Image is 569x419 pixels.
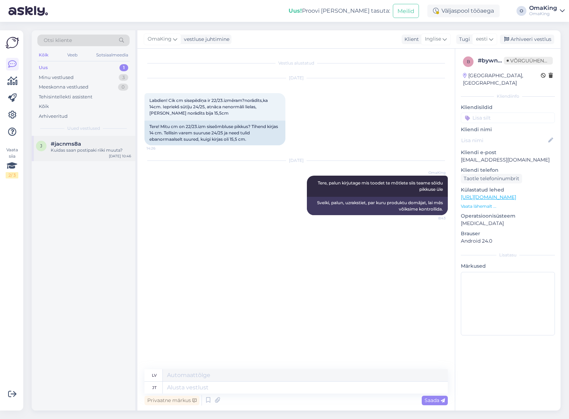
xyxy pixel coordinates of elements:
[39,84,88,90] font: Meeskonna vestlused
[393,4,419,18] button: Meilid
[529,5,565,17] a: OmaKingOmaKing
[39,52,49,57] font: Kõik
[67,126,100,131] font: Uued vestlused
[147,146,155,151] font: 14:26
[499,252,517,257] font: Lisatasu
[123,65,125,70] font: 1
[510,57,565,64] font: Võrguühenduseta
[147,397,191,403] font: Privaatne märkus
[520,8,523,13] font: O
[461,263,486,269] font: Märkused
[278,60,314,66] font: Vestlus alustatud
[6,36,19,49] img: Askly logo
[425,397,439,403] font: Saada
[44,37,72,43] font: Otsi kliente
[39,113,68,119] font: Arhiveeritud
[461,213,515,219] font: Operatsioonisüsteem
[438,216,446,220] font: 8:43
[476,36,488,42] font: eesti
[39,74,74,80] font: Minu vestlused
[317,200,444,212] font: Sveiki, palun, uzrakstiet, par kuru produktu domājat, lai mēs võiksime kontrollida.
[302,7,390,14] font: Proovi [PERSON_NAME] tasuta:
[428,170,446,175] font: OmaKing
[39,65,48,70] font: Uus
[461,204,496,209] font: Vaata lähemalt ...
[184,36,229,42] font: vestluse juhtimine
[122,74,125,80] font: 3
[51,141,81,147] span: #jacnms8a
[289,158,304,163] font: [DATE]
[318,180,444,192] font: Tere, palun kirjutage mis toodet te mõtlete siis teame sõidu pikkuse üle
[6,147,18,159] font: Vaata siia
[461,238,492,244] font: Android 24.0
[461,167,499,173] font: Kliendi telefon
[148,36,172,42] font: OmaKing
[11,172,16,178] font: / 3
[404,36,419,42] font: Klient
[467,59,470,64] font: b
[51,147,123,153] font: Kuidas saan postipaki riiki muuta?
[461,220,504,226] font: [MEDICAL_DATA]
[122,84,125,90] font: 0
[478,57,482,64] font: #
[461,230,480,237] font: Brauser
[482,57,513,64] font: bywnaqwf
[461,113,555,123] input: Lisa silt
[40,143,42,148] font: j
[461,194,516,200] a: [URL][DOMAIN_NAME]
[39,103,49,109] font: Kõik
[96,52,128,57] font: Sotsiaalmeedia
[497,93,519,99] font: Kliendiinfo
[511,36,551,42] font: Arhiveeri vestlus
[152,385,156,390] font: jt
[289,75,304,80] font: [DATE]
[39,94,92,99] font: Tehisintellekti assistent
[461,157,550,163] font: [EMAIL_ADDRESS][DOMAIN_NAME]
[529,11,550,16] font: OmaKing
[463,72,523,86] font: [GEOGRAPHIC_DATA], [GEOGRAPHIC_DATA]
[459,36,470,42] font: Tugi
[464,175,519,182] font: Taotle telefoninumbrit
[109,154,131,158] font: [DATE] 10:46
[461,126,492,133] font: Kliendi nimi
[441,7,494,14] font: Väljaspool tööaega
[149,98,269,116] font: Labdien! Cik cm sisepēdiņa ir 22/23.izmēram?norādīts,ka 14cm. Iepriekš sūtīju 24/25, atnāca nenor...
[461,136,547,144] input: Lisa nimi
[152,373,157,378] font: lv
[149,124,279,142] font: Tere! Mitu cm on 22/23.izm siseõmbluse pikkus? Tihend kirjas 14 cm. Tellisin varem suuruse 24/25 ...
[51,140,81,147] font: #jacnms8a
[289,7,302,14] font: Uus!
[461,149,496,156] font: Kliendi e-post
[67,52,78,57] font: Veeb
[529,5,557,11] font: OmaKing
[461,187,504,193] font: Külastatud lehed
[8,172,11,178] font: 2
[461,104,493,110] font: Kliendisildid
[425,36,441,42] font: Inglise
[397,8,414,14] font: Meilid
